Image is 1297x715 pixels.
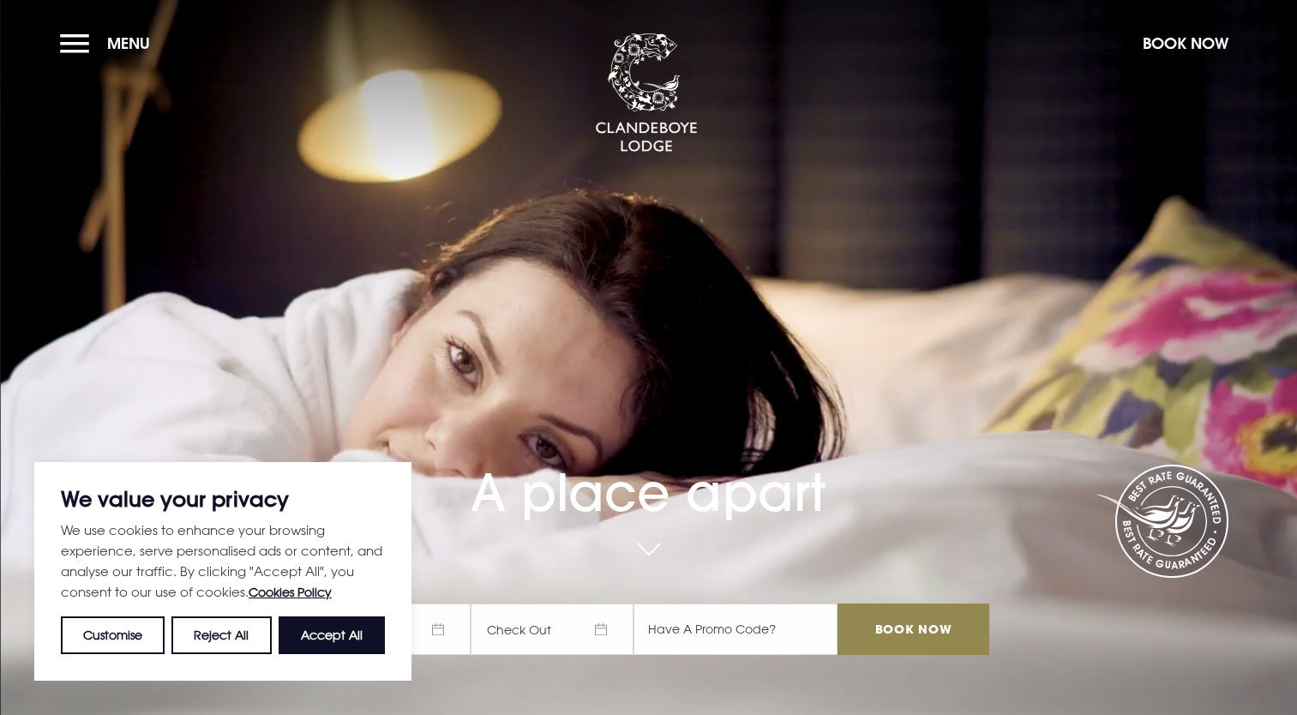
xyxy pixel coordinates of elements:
div: We value your privacy [34,462,411,681]
button: Book Now [1134,25,1237,62]
p: We value your privacy [61,489,385,509]
a: Cookies Policy [249,585,332,599]
p: We use cookies to enhance your browsing experience, serve personalised ads or content, and analys... [61,520,385,603]
input: Book Now [838,604,988,655]
img: Clandeboye Lodge [595,33,698,153]
span: Check Out [471,604,633,655]
button: Customise [61,616,165,654]
button: Accept All [279,616,385,654]
button: Menu [60,25,159,62]
button: Reject All [171,616,271,654]
input: Have A Promo Code? [633,604,838,655]
span: Menu [107,33,150,53]
h1: A place apart [308,418,988,523]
